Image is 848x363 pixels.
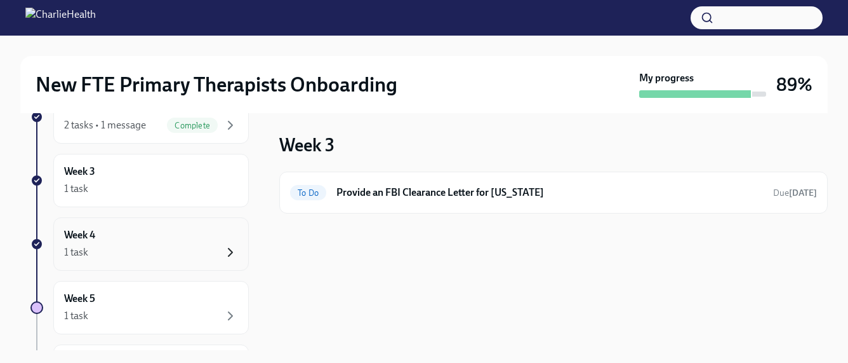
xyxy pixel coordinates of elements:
[25,8,96,28] img: CharlieHealth
[30,281,249,334] a: Week 51 task
[789,188,817,198] strong: [DATE]
[776,73,812,96] h3: 89%
[64,292,95,306] h6: Week 5
[639,71,694,85] strong: My progress
[773,188,817,198] span: Due
[64,309,88,323] div: 1 task
[167,121,218,130] span: Complete
[336,186,763,200] h6: Provide an FBI Clearance Letter for [US_STATE]
[290,182,817,203] a: To DoProvide an FBI Clearance Letter for [US_STATE]Due[DATE]
[64,118,146,132] div: 2 tasks • 1 message
[64,228,95,242] h6: Week 4
[30,154,249,207] a: Week 31 task
[30,217,249,271] a: Week 41 task
[64,245,88,259] div: 1 task
[36,72,397,97] h2: New FTE Primary Therapists Onboarding
[290,188,326,198] span: To Do
[279,134,335,156] h3: Week 3
[64,182,88,196] div: 1 task
[773,187,817,199] span: September 25th, 2025 10:00
[30,90,249,144] a: Week 22 tasks • 1 messageComplete
[64,165,95,179] h6: Week 3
